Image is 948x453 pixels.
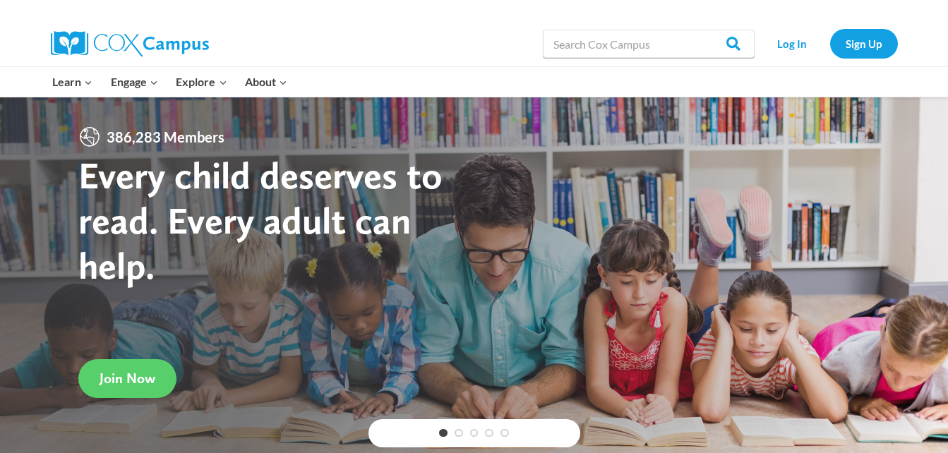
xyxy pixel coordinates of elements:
input: Search Cox Campus [543,30,755,58]
nav: Primary Navigation [44,67,296,97]
span: Learn [52,73,92,91]
a: 5 [500,429,509,437]
span: Explore [176,73,227,91]
a: 3 [470,429,479,437]
a: 2 [455,429,463,437]
nav: Secondary Navigation [762,29,898,58]
span: 386,283 Members [101,126,230,148]
span: About [245,73,287,91]
a: 4 [485,429,493,437]
img: Cox Campus [51,31,209,56]
a: Sign Up [830,29,898,58]
strong: Every child deserves to read. Every adult can help. [78,152,443,287]
a: Log In [762,29,823,58]
a: Join Now [78,359,176,398]
span: Join Now [100,370,155,387]
span: Engage [111,73,158,91]
a: 1 [439,429,448,437]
